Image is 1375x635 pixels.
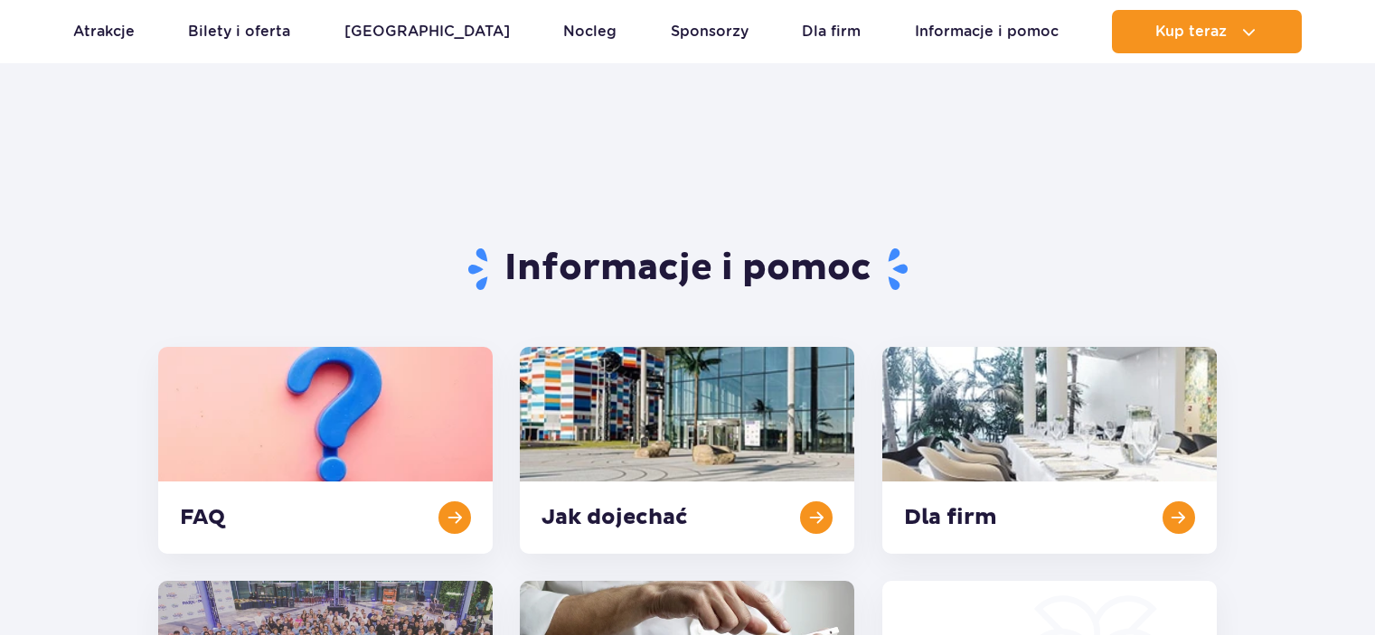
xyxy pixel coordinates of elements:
button: Kup teraz [1112,10,1302,53]
a: Atrakcje [73,10,135,53]
a: Dla firm [802,10,861,53]
a: Informacje i pomoc [915,10,1059,53]
a: [GEOGRAPHIC_DATA] [344,10,510,53]
a: Bilety i oferta [188,10,290,53]
a: Nocleg [563,10,617,53]
h1: Informacje i pomoc [158,246,1217,293]
span: Kup teraz [1155,23,1227,40]
a: Sponsorzy [671,10,749,53]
